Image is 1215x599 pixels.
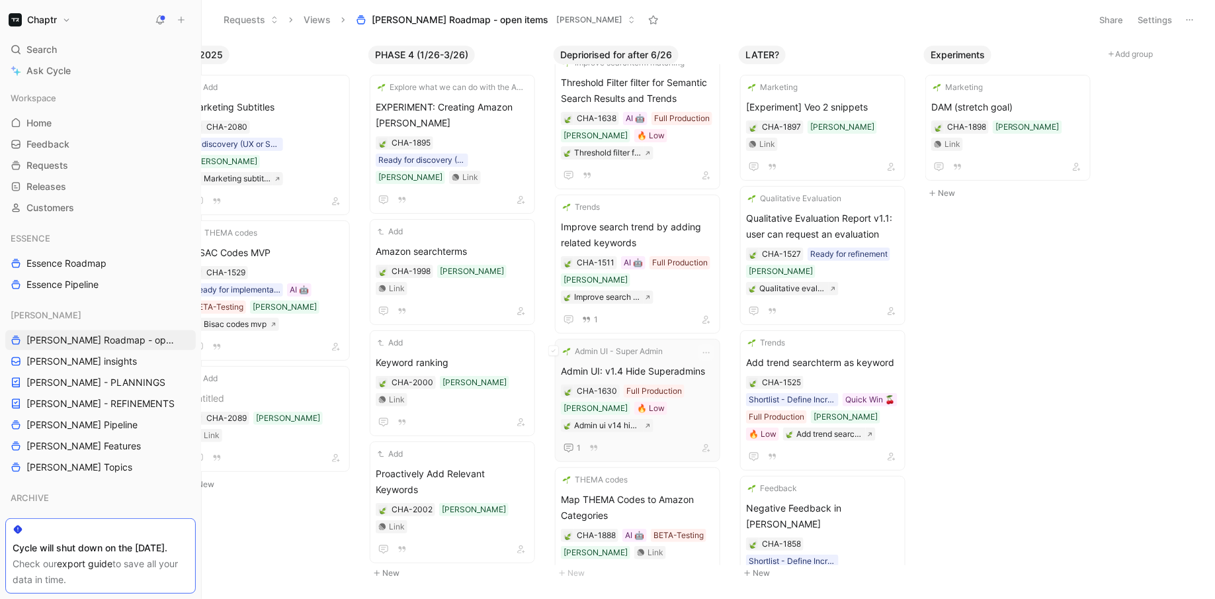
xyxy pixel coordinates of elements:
[574,291,641,304] div: Improve search trend by adding related keywords
[5,436,196,456] a: [PERSON_NAME] Features
[746,192,843,205] button: 🌱Qualitative Evaluation
[594,316,598,324] span: 1
[931,81,985,94] button: 🌱Marketing
[26,397,175,410] span: [PERSON_NAME] - REFINEMENTS
[5,177,196,197] a: Releases
[760,482,797,495] span: Feedback
[760,192,841,205] span: Qualitative Evaluation
[178,40,363,499] div: 9/2025New
[637,402,665,415] div: 🔥 Low
[564,387,573,396] button: 🍃
[548,40,733,588] div: Depriorised for after 6/26New
[378,154,466,167] div: Ready for discovery (UX)
[1132,11,1178,29] button: Settings
[193,300,243,314] div: BETA-Testing
[577,529,616,542] div: CHA-1888
[762,120,801,134] div: CHA-1897
[749,122,758,132] button: 🍃
[575,345,663,358] span: Admin UI - Super Admin
[995,120,1060,134] div: [PERSON_NAME]
[190,226,259,240] button: THEMA codes
[561,473,630,486] button: 🌱THEMA codes
[183,477,358,492] button: New
[5,513,196,533] div: NOA
[749,285,757,293] img: 🍃
[372,13,548,26] span: [PERSON_NAME] Roadmap - open items
[749,555,836,568] div: Shortlist - Define Increment
[379,506,387,514] img: 🍃
[749,428,776,441] div: 🔥 Low
[185,220,350,361] a: THEMA codesBISAC Codes MVPReady for implementationAI 🤖BETA-Testing[PERSON_NAME]Bisac codes mvp
[924,46,991,64] button: Experiments
[759,138,775,151] div: Link
[26,159,68,172] span: Requests
[376,81,529,94] button: 🌱Explore what we can do with the Amazon API
[378,83,386,91] img: 🌱
[555,467,720,589] a: 🌱THEMA codesMap THEMA Codes to Amazon CategoriesAI 🤖BETA-Testing[PERSON_NAME]Link1
[564,115,572,123] img: 🍃
[564,259,572,267] img: 🍃
[563,203,571,211] img: 🌱
[185,75,350,215] a: AddMarketing SubtitlesIn discovery (UX or SPIKE ongoing)[PERSON_NAME]Marketing subtitles
[370,75,535,214] a: 🌱Explore what we can do with the Amazon APIEXPERIMENT: Creating Amazon [PERSON_NAME]Ready for dis...
[183,46,230,64] button: 9/2025
[786,430,794,438] img: 🍃
[564,293,571,301] img: 🍃
[564,129,628,142] div: [PERSON_NAME]
[204,318,267,331] div: Bisac codes mvp
[5,415,196,435] a: [PERSON_NAME] Pipeline
[748,195,756,203] img: 🌱
[190,48,223,62] span: 9/2025
[375,48,468,62] span: PHASE 4 (1/26-3/26)
[564,258,573,267] button: 🍃
[5,228,196,295] div: ESSENCEEssence RoadmapEssence Pipeline
[392,265,431,278] div: CHA-1998
[577,444,581,452] span: 1
[564,402,628,415] div: [PERSON_NAME]
[762,248,801,261] div: CHA-1527
[190,99,344,115] span: Marketing Subtitles
[739,565,913,581] button: New
[652,256,708,269] div: Full Production
[746,99,900,115] span: [Experiment] Veo 2 snippets
[746,482,799,495] button: 🌱Feedback
[378,505,388,514] button: 🍃
[11,491,49,504] span: ARCHIVE
[26,63,71,79] span: Ask Cycle
[378,267,388,276] div: 🍃
[748,83,756,91] img: 🌱
[392,376,433,389] div: CHA-2000
[564,531,573,540] button: 🍃
[5,228,196,248] div: ESSENCE
[746,355,900,371] span: Add trend searchterm as keyword
[5,513,196,537] div: NOA
[749,378,758,387] button: 🍃
[924,185,1099,201] button: New
[193,155,257,168] div: [PERSON_NAME]
[11,308,81,322] span: [PERSON_NAME]
[564,114,573,123] button: 🍃
[740,186,905,325] a: 🌱Qualitative EvaluationQualitative Evaluation Report v1.1: user can request an evaluationReady fo...
[376,244,529,259] span: Amazon searchterms
[440,265,504,278] div: [PERSON_NAME]
[796,428,863,441] div: Add trend searchterm as keyword
[5,11,74,29] button: ChaptrChaptr
[554,46,679,64] button: Depriorised for after 6/26
[564,546,628,559] div: [PERSON_NAME]
[26,201,74,214] span: Customers
[376,336,405,349] button: Add
[749,539,758,549] div: 🍃
[368,46,475,64] button: PHASE 4 (1/26-3/26)
[11,516,30,530] span: NOA
[26,42,57,58] span: Search
[746,210,900,242] span: Qualitative Evaluation Report v1.1: user can request an evaluation
[648,546,663,559] div: Link
[13,556,189,588] div: Check our to save all your data in time.
[379,140,387,148] img: 🍃
[57,558,112,569] a: export guide
[389,520,405,533] div: Link
[379,379,387,387] img: 🍃
[376,355,529,371] span: Keyword ranking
